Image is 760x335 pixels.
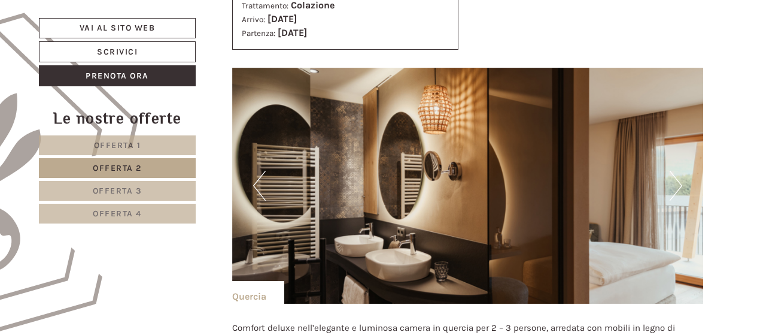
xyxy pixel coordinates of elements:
button: Previous [253,171,266,201]
span: Offerta 4 [93,209,142,219]
small: Arrivo: [242,15,265,24]
a: Vai al sito web [39,18,196,38]
a: Prenota ora [39,65,196,86]
b: [DATE] [267,13,297,25]
b: [DATE] [278,27,307,38]
small: 20:57 [18,58,188,67]
span: Offerta 1 [94,140,141,150]
div: Buon giorno, come possiamo aiutarla? [9,32,194,69]
div: Quercia [232,281,284,304]
small: Trattamento: [242,1,288,10]
div: Le nostre offerte [39,107,196,129]
img: image [232,68,704,304]
span: Offerta 3 [93,186,142,196]
div: lunedì [212,9,258,29]
small: Partenza: [242,29,275,38]
span: Offerta 2 [93,163,142,173]
div: Hotel B&B Feldmessner [18,35,188,44]
button: Next [670,171,682,201]
a: Scrivici [39,41,196,62]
